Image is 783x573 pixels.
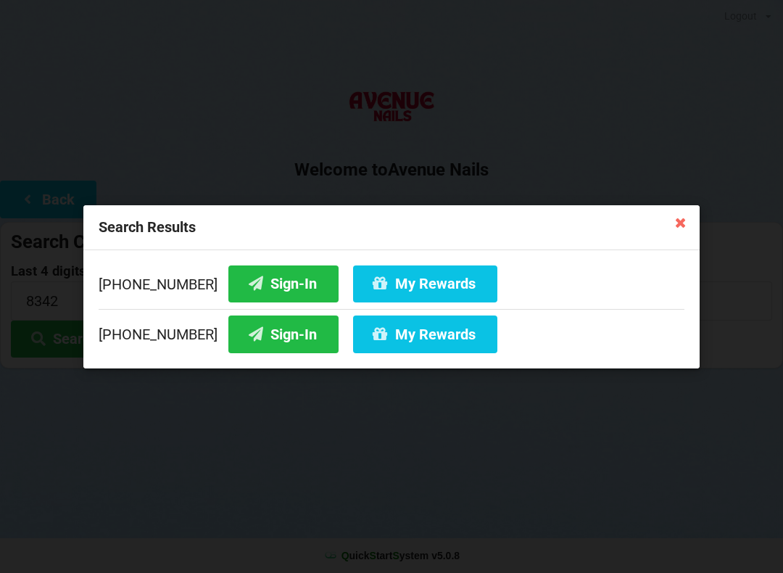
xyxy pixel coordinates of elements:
div: [PHONE_NUMBER] [99,308,684,353]
button: My Rewards [353,316,497,353]
div: Search Results [83,205,700,250]
button: Sign-In [228,265,339,302]
button: My Rewards [353,265,497,302]
div: [PHONE_NUMBER] [99,265,684,308]
button: Sign-In [228,316,339,353]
